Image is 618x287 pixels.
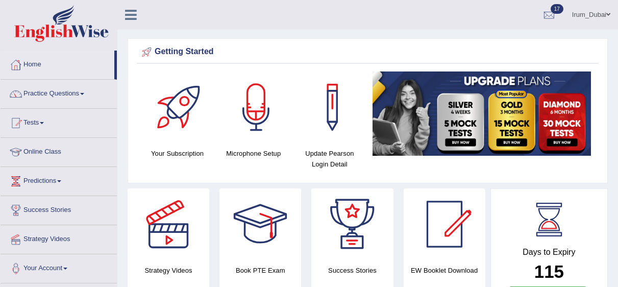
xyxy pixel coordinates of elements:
b: 115 [534,261,564,281]
a: Predictions [1,167,117,193]
a: Practice Questions [1,80,117,105]
h4: Success Stories [311,265,393,276]
h4: Microphone Setup [220,148,286,159]
a: Tests [1,109,117,134]
img: small5.jpg [373,71,591,156]
a: Strategy Videos [1,225,117,251]
a: Online Class [1,138,117,163]
h4: Strategy Videos [128,265,209,276]
h4: Update Pearson Login Detail [296,148,362,170]
h4: Days to Expiry [502,248,596,257]
h4: Book PTE Exam [219,265,301,276]
h4: Your Subscription [144,148,210,159]
a: Your Account [1,254,117,280]
h4: EW Booklet Download [404,265,485,276]
div: Getting Started [139,44,596,60]
span: 17 [551,4,563,14]
a: Success Stories [1,196,117,222]
a: Home [1,51,114,76]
